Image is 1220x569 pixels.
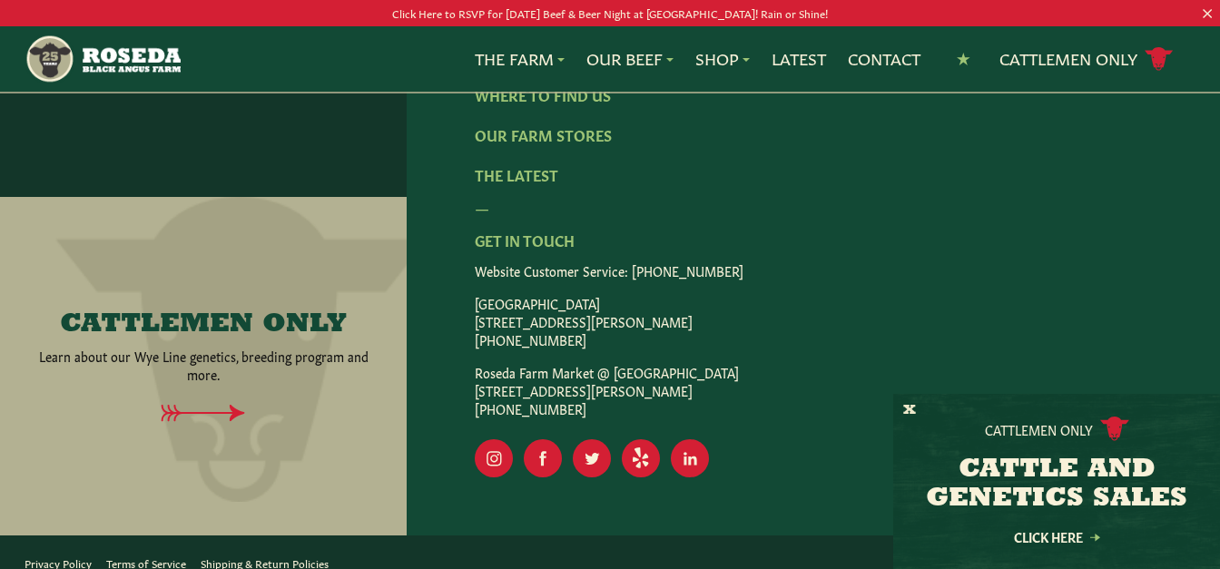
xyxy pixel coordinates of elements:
[903,401,916,420] button: X
[475,363,1153,417] p: Roseda Farm Market @ [GEOGRAPHIC_DATA] [STREET_ADDRESS][PERSON_NAME] [PHONE_NUMBER]
[524,439,562,477] a: Visit Our Facebook Page
[573,439,611,477] a: Visit Our Twitter Page
[1100,417,1129,441] img: cattle-icon.svg
[25,26,1195,92] nav: Main Navigation
[475,294,1153,348] p: [GEOGRAPHIC_DATA] [STREET_ADDRESS][PERSON_NAME] [PHONE_NUMBER]
[475,261,1153,280] p: Website Customer Service: [PHONE_NUMBER]
[475,439,513,477] a: Visit Our Instagram Page
[622,439,660,477] a: Visit Our Yelp Page
[34,310,372,383] a: CATTLEMEN ONLY Learn about our Wye Line genetics, breeding program and more.
[475,164,558,184] a: The Latest
[25,34,181,84] img: https://roseda.com/wp-content/uploads/2021/05/roseda-25-header.png
[671,439,709,477] a: Visit Our LinkedIn Page
[475,124,612,144] a: Our Farm Stores
[916,456,1197,514] h3: CATTLE AND GENETICS SALES
[975,531,1138,543] a: Click Here
[848,47,920,71] a: Contact
[586,47,674,71] a: Our Beef
[695,47,750,71] a: Shop
[475,196,1153,218] div: —
[61,4,1159,23] p: Click Here to RSVP for [DATE] Beef & Beer Night at [GEOGRAPHIC_DATA]! Rain or Shine!
[34,347,372,383] p: Learn about our Wye Line genetics, breeding program and more.
[475,47,565,71] a: The Farm
[60,310,347,339] h4: CATTLEMEN ONLY
[475,84,611,104] a: Where To Find Us
[985,420,1093,438] p: Cattlemen Only
[772,47,826,71] a: Latest
[999,44,1174,75] a: Cattlemen Only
